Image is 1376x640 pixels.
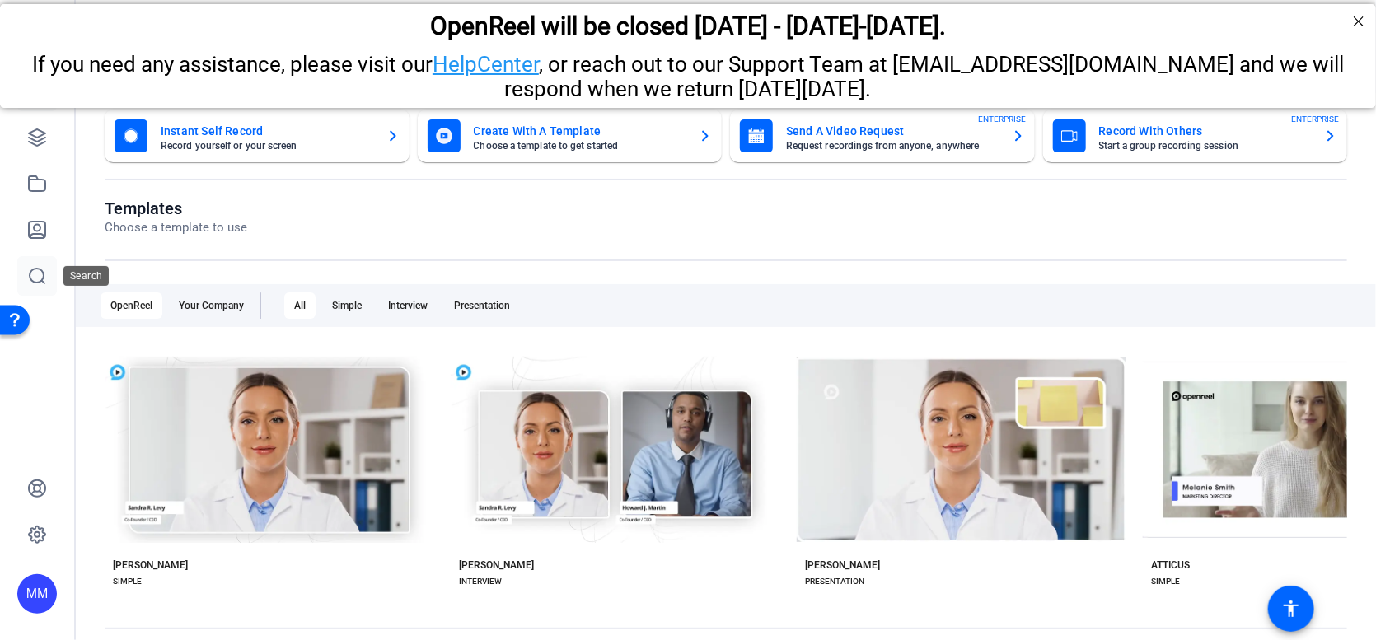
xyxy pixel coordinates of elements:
[1043,110,1348,162] button: Record With OthersStart a group recording sessionENTERPRISE
[1151,575,1180,588] div: SIMPLE
[1281,599,1301,619] mat-icon: accessibility
[1099,141,1312,151] mat-card-subtitle: Start a group recording session
[1151,558,1190,572] div: ATTICUS
[444,292,520,319] div: Presentation
[474,141,686,151] mat-card-subtitle: Choose a template to get started
[378,292,438,319] div: Interview
[474,121,686,141] mat-card-title: Create With A Template
[805,575,864,588] div: PRESENTATION
[433,48,539,72] a: HelpCenter
[979,113,1027,125] span: ENTERPRISE
[169,292,254,319] div: Your Company
[113,558,188,572] div: [PERSON_NAME]
[105,110,410,162] button: Instant Self RecordRecord yourself or your screen
[1291,113,1339,125] span: ENTERPRISE
[1099,121,1312,141] mat-card-title: Record With Others
[418,110,723,162] button: Create With A TemplateChoose a template to get started
[105,199,247,218] h1: Templates
[284,292,316,319] div: All
[63,266,109,286] div: Search
[459,575,502,588] div: INTERVIEW
[322,292,372,319] div: Simple
[17,574,57,614] div: MM
[161,121,373,141] mat-card-title: Instant Self Record
[21,7,1355,36] div: OpenReel will be closed [DATE] - [DATE]-[DATE].
[113,575,142,588] div: SIMPLE
[805,558,880,572] div: [PERSON_NAME]
[105,218,247,237] p: Choose a template to use
[786,121,999,141] mat-card-title: Send A Video Request
[101,292,162,319] div: OpenReel
[730,110,1035,162] button: Send A Video RequestRequest recordings from anyone, anywhereENTERPRISE
[786,141,999,151] mat-card-subtitle: Request recordings from anyone, anywhere
[459,558,534,572] div: [PERSON_NAME]
[32,48,1344,97] span: If you need any assistance, please visit our , or reach out to our Support Team at [EMAIL_ADDRESS...
[161,141,373,151] mat-card-subtitle: Record yourself or your screen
